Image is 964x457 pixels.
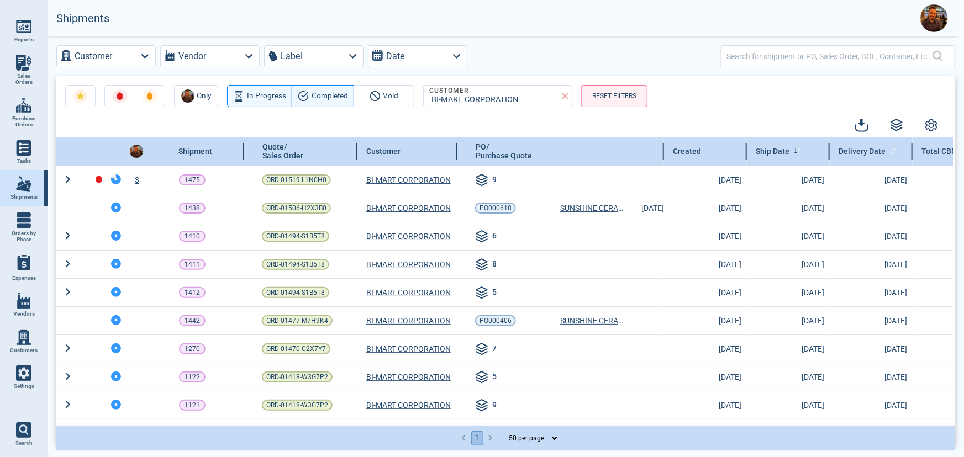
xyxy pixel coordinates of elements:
[492,174,497,187] span: 9
[178,49,206,64] label: Vendor
[471,431,483,445] button: page 1
[560,316,652,325] span: SUNSHINE CERAMICA LLC
[830,222,913,250] td: [DATE]
[266,174,326,185] span: ORD-01519-L1N0H0
[726,48,933,64] input: Search for shipment or PO, Sales Order, BOL, Container, Etc.
[366,343,451,354] span: BI-MART CORPORATION
[368,45,467,67] button: Date
[428,87,470,95] legend: Customer
[747,306,830,334] td: [DATE]
[492,371,497,384] span: 5
[14,383,34,390] span: Settings
[16,19,31,34] img: menu_icon
[185,203,200,214] p: 1438
[266,203,326,214] span: ORD-01506-H2X3B0
[366,371,451,382] a: BI-MART CORPORATION
[179,287,206,298] a: 1412
[830,363,913,391] td: [DATE]
[16,140,31,156] img: menu_icon
[17,158,31,164] span: Tasks
[492,399,497,412] span: 9
[747,419,830,447] td: [DATE]
[185,315,200,326] p: 1442
[227,85,292,107] button: In Progress
[266,315,328,326] span: ORD-01477-M7H9K4
[160,45,260,67] button: Vendor
[174,85,218,107] button: AvatarOnly
[747,391,830,419] td: [DATE]
[16,330,31,345] img: menu_icon
[16,55,31,71] img: menu_icon
[920,4,948,32] img: Avatar
[262,343,330,354] a: ORD-01470-C2X7Y7
[664,278,747,306] td: [DATE]
[10,194,38,200] span: Shipments
[185,371,200,382] p: 1122
[492,230,497,243] span: 6
[366,203,451,214] a: BI-MART CORPORATION
[560,315,625,326] a: SUNSHINE CERAMICA LLC
[262,371,333,382] a: ORD-01418-W3G7P2
[262,259,329,270] a: ORD-01494-S1B5T8
[181,89,194,103] img: Avatar
[581,85,647,107] button: RESET FILTERS
[560,204,652,212] span: SUNSHINE CERAMICA LLC
[179,203,206,214] a: 1438
[366,315,451,326] a: BI-MART CORPORATION
[664,419,747,447] td: [DATE]
[185,287,200,298] p: 1412
[366,174,451,185] span: BI-MART CORPORATION
[476,142,532,160] span: PO/ Purchase Quote
[830,278,913,306] td: [DATE]
[747,222,830,250] td: [DATE]
[664,363,747,391] td: [DATE]
[266,259,325,270] span: ORD-01494-S1B5T8
[830,391,913,419] td: [DATE]
[480,315,512,326] span: PO000406
[664,194,747,222] td: [DATE]
[185,231,200,242] p: 1410
[475,315,516,326] a: PO000406
[366,147,401,156] span: Customer
[664,166,747,194] td: [DATE]
[428,95,563,105] div: BI-MART CORPORATION
[839,147,886,156] span: Delivery Date
[312,89,348,103] span: Completed
[262,287,329,298] a: ORD-01494-S1B5T8
[492,343,497,356] span: 7
[383,89,399,103] span: Void
[366,231,451,242] a: BI-MART CORPORATION
[9,230,39,243] span: Orders by Phase
[386,49,404,64] label: Date
[247,89,286,103] span: In Progress
[266,343,326,354] span: ORD-01470-C2X7Y7
[830,306,913,334] td: [DATE]
[185,343,200,354] p: 1270
[179,371,206,382] a: 1122
[492,286,497,300] span: 5
[266,400,328,411] span: ORD-01418-W3G7P2
[747,334,830,363] td: [DATE]
[197,89,212,103] span: Only
[366,400,451,411] a: BI-MART CORPORATION
[830,166,913,194] td: [DATE]
[457,431,497,445] nav: pagination navigation
[56,12,109,25] h2: Shipments
[262,400,333,411] a: ORD-01418-W3G7P2
[262,142,303,160] span: Quote/ Sales Order
[56,45,156,67] button: Customer
[560,203,625,214] a: SUNSHINE CERAMICA LLC
[664,334,747,363] td: [DATE]
[13,311,35,317] span: Vendors
[179,259,206,270] a: 1411
[9,73,39,86] span: Sales Orders
[179,174,206,185] a: 1475
[185,174,200,185] p: 1475
[664,391,747,419] td: [DATE]
[747,194,830,222] td: [DATE]
[179,343,206,354] a: 1270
